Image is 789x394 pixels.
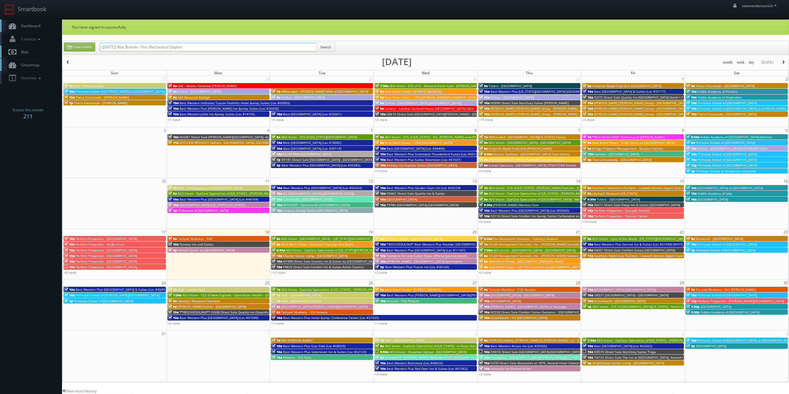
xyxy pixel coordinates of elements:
[594,254,702,258] span: Southern Veterinary Partners - Livewell Animal Urgent Care of Goodyear
[489,157,563,162] span: [PERSON_NAME] - [PERSON_NAME] London Avalon
[272,152,282,156] span: 10a
[582,219,596,224] a: +14 more
[583,186,591,190] span: 8a
[686,191,697,196] span: 10a
[686,101,697,105] span: 10a
[180,112,255,116] span: Best Western Joliet Inn &amp; Suites (Loc #14155)
[583,237,591,241] span: 8a
[64,270,76,275] a: +8 more
[100,43,317,51] input: Search for Events
[375,248,386,252] span: 10a
[76,265,137,269] span: Perform Properties - [GEOGRAPHIC_DATA]
[698,191,732,196] span: Kiddie Academy of Islip
[489,186,641,190] span: AEG Vision - ECS of [US_STATE] - [PERSON_NAME] EyeCare - [GEOGRAPHIC_DATA] ([GEOGRAPHIC_DATA])
[283,265,364,269] span: PA829 Direct Sale Comfort Inn & Suites Amish Country
[18,36,42,42] span: Contacts
[583,242,593,246] span: 10a
[64,101,73,105] span: 1p
[281,135,357,139] span: AEG Vision - ECS of [US_STATE][GEOGRAPHIC_DATA]
[76,259,137,263] span: Perform Properties - [GEOGRAPHIC_DATA]
[489,242,579,246] span: CELA4 Management Services, Inc. - [PERSON_NAME] Hyundai
[76,89,164,94] span: Primrose School of [PERSON_NAME] at [GEOGRAPHIC_DATA]
[272,163,281,167] span: 3p
[64,84,73,88] span: 7a
[180,101,290,105] span: Best Western InnSuites Tucson Foothills Hotel &amp; Suites (Loc #03093)
[18,23,40,29] span: Dashboard
[479,135,488,139] span: 7a
[316,42,335,52] button: Search
[479,84,488,88] span: 9a
[283,197,332,201] span: Concept3D - [GEOGRAPHIC_DATA]
[281,89,368,94] span: iMBranded - [PERSON_NAME] MINI of [GEOGRAPHIC_DATA]
[583,146,591,151] span: 9a
[168,197,179,201] span: 10a
[479,152,492,156] span: 8:30a
[375,203,386,207] span: 10a
[375,242,386,246] span: 10a
[375,135,384,139] span: 8a
[700,135,772,139] span: Kiddie Academy of [GEOGRAPHIC_DATA] (Before)
[594,106,718,111] span: [PERSON_NAME] [PERSON_NAME] Group - [GEOGRAPHIC_DATA] - [STREET_ADDRESS]
[178,186,242,190] span: HGV - Club Regency of [GEOGRAPHIC_DATA]
[479,254,488,258] span: 8a
[64,42,95,51] a: Create Event
[594,208,650,213] span: Perform Properties - Cascade Summit
[696,140,755,145] span: Primrose School of [GEOGRAPHIC_DATA]
[489,140,571,145] span: AEG Vision - [GEOGRAPHIC_DATA] - [GEOGRAPHIC_DATA]
[479,197,488,201] span: 9a
[583,152,593,156] span: 10a
[178,237,212,241] span: Teriyaki Madness - 439
[286,248,409,252] span: AEG Vision - EyeCare Specialties of [US_STATE][PERSON_NAME] Eyecare Associates
[64,254,75,258] span: 10a
[583,191,591,196] span: 9a
[272,140,282,145] span: 10a
[375,112,386,116] span: 10a
[76,254,137,258] span: Perform Properties - [GEOGRAPHIC_DATA]
[64,259,75,263] span: 10a
[594,101,718,105] span: [PERSON_NAME] [PERSON_NAME] Group - [GEOGRAPHIC_DATA] - [STREET_ADDRESS]
[281,163,360,167] span: Best Western Plus [GEOGRAPHIC_DATA] (Loc #05385)
[490,95,534,100] span: Cirillas - [GEOGRAPHIC_DATA]
[375,146,386,151] span: 10a
[178,208,228,213] span: ProSource of [GEOGRAPHIC_DATA]
[375,191,386,196] span: 10a
[387,197,417,201] span: [GEOGRAPHIC_DATA]
[387,186,460,190] span: Best Western Plus Garden Court Inn (Loc #05224)
[64,95,75,100] span: 10a
[479,101,490,105] span: 10a
[698,95,742,100] span: Kiddie Academy of Knightdale
[686,169,695,173] span: 3p
[272,208,282,213] span: 10a
[387,157,461,162] span: Best Western Plus Suites Downtown (Loc #61037)
[271,270,286,275] a: +15 more
[281,237,414,241] span: AEG Vision - [GEOGRAPHIC_DATA] – [US_STATE][GEOGRAPHIC_DATA]. ([GEOGRAPHIC_DATA])
[272,242,280,246] span: 8a
[385,95,477,100] span: Rack Room Shoes - 1253 [PERSON_NAME][GEOGRAPHIC_DATA]
[479,106,490,111] span: 10a
[479,157,488,162] span: 9a
[696,169,756,173] span: Primrose School of Grapevine-Colleyville
[594,203,680,207] span: IN611 Direct Sale Sleep Inn & Suites [GEOGRAPHIC_DATA]
[375,265,384,269] span: 2p
[583,112,593,116] span: 10a
[375,101,384,105] span: 9a
[64,248,75,252] span: 10a
[479,203,492,207] span: 9:30a
[686,146,697,151] span: 10a
[272,265,282,269] span: 10a
[283,146,341,151] span: Best [GEOGRAPHIC_DATA] (Loc #39114)
[479,287,488,292] span: 9a
[583,106,593,111] span: 10a
[594,248,675,252] span: VA067 Direct Sale Comfort Suites [GEOGRAPHIC_DATA]
[272,254,282,258] span: 10a
[594,214,648,218] span: Perform Properties - Division Center
[387,146,445,151] span: Best [GEOGRAPHIC_DATA] (Loc #44494)
[168,186,177,190] span: 7a
[375,106,384,111] span: 9a
[489,146,552,151] span: Firebirds Wood Fired Grill [PERSON_NAME]
[686,197,697,201] span: 10a
[283,191,354,196] span: BU #[GEOGRAPHIC_DATA] ([GEOGRAPHIC_DATA])
[283,259,410,263] span: NY989 Direct Sale Country Inn & Suites by [GEOGRAPHIC_DATA], [GEOGRAPHIC_DATA]
[686,157,697,162] span: 10a
[592,146,663,151] span: Bridge Property Management - Banyan Everton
